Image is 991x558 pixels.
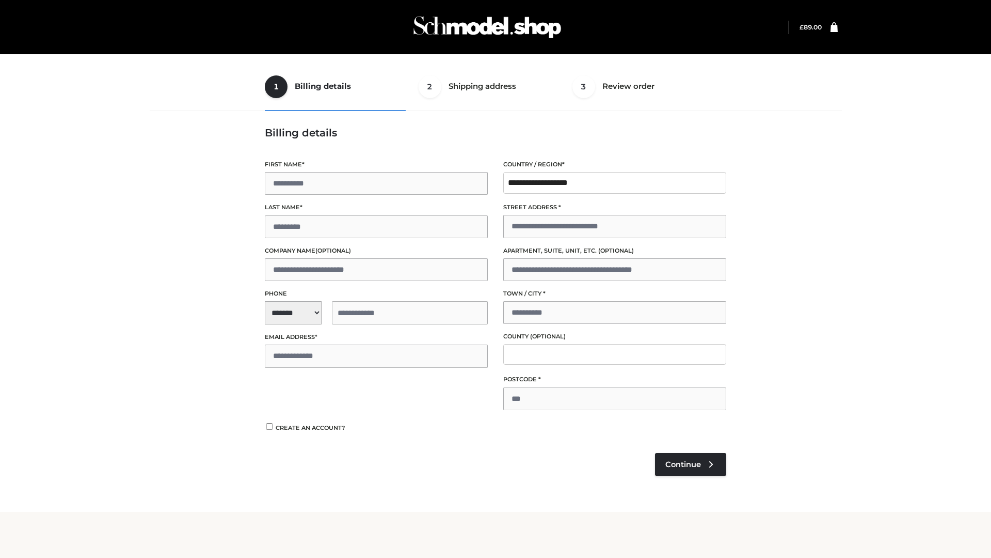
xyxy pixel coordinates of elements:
[598,247,634,254] span: (optional)
[665,460,701,469] span: Continue
[655,453,726,476] a: Continue
[503,160,726,169] label: Country / Region
[503,332,726,342] label: County
[800,23,822,31] a: £89.00
[265,203,488,212] label: Last name
[800,23,804,31] span: £
[503,375,726,384] label: Postcode
[276,424,345,431] span: Create an account?
[530,333,566,340] span: (optional)
[800,23,822,31] bdi: 89.00
[503,203,726,212] label: Street address
[265,289,488,299] label: Phone
[503,246,726,256] label: Apartment, suite, unit, etc.
[315,247,351,254] span: (optional)
[265,423,274,430] input: Create an account?
[503,289,726,299] label: Town / City
[265,127,726,139] h3: Billing details
[410,7,565,48] img: Schmodel Admin 964
[265,160,488,169] label: First name
[265,332,488,342] label: Email address
[265,246,488,256] label: Company name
